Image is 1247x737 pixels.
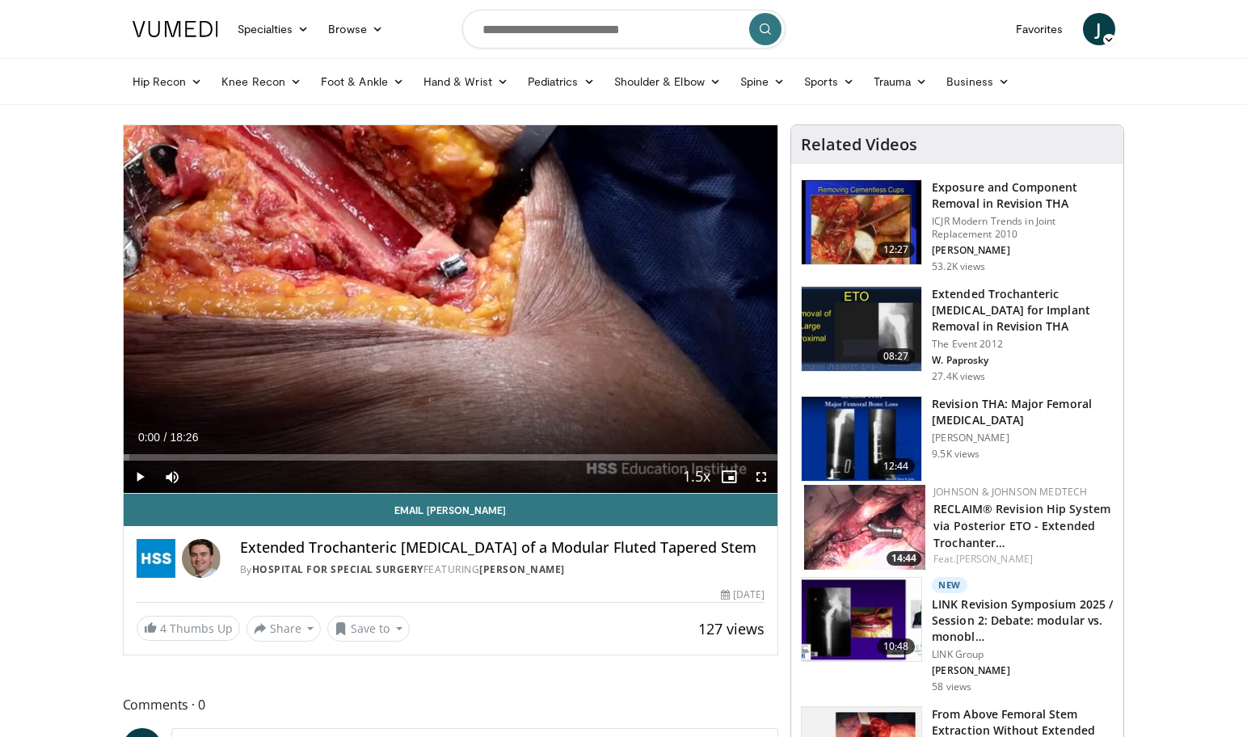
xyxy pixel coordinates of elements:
span: 12:27 [877,242,916,258]
a: Shoulder & Elbow [605,65,731,98]
h3: LINK Revision Symposium 2025 / Session 2: Debate: modular vs. monobl… [932,596,1114,645]
a: Hip Recon [123,65,213,98]
h4: Related Videos [801,135,917,154]
img: e7155830-0e5b-4b7b-8db7-6cf9ce952e6e.150x105_q85_crop-smart_upscale.jpg [802,578,921,662]
span: 0:00 [138,431,160,444]
a: J [1083,13,1115,45]
a: Knee Recon [212,65,311,98]
img: 38436_0000_3.png.150x105_q85_crop-smart_upscale.jpg [802,397,921,481]
button: Share [246,616,322,642]
a: [PERSON_NAME] [956,552,1033,566]
a: Favorites [1006,13,1073,45]
button: Playback Rate [680,461,713,493]
p: The Event 2012 [932,338,1114,351]
span: / [164,431,167,444]
a: 14:44 [804,485,925,570]
a: Hand & Wrist [414,65,518,98]
a: 08:27 Extended Trochanteric [MEDICAL_DATA] for Implant Removal in Revision THA The Event 2012 W. ... [801,286,1114,383]
span: 08:27 [877,348,916,364]
input: Search topics, interventions [462,10,786,48]
p: [PERSON_NAME] [932,664,1114,677]
button: Fullscreen [745,461,777,493]
span: 10:48 [877,638,916,655]
div: Progress Bar [124,454,778,461]
span: 12:44 [877,458,916,474]
a: Business [937,65,1019,98]
p: LINK Group [932,648,1114,661]
a: Foot & Ankle [311,65,414,98]
img: 5SPjETdNCPS-ZANX4xMDoxOmtxOwKG7D.150x105_q85_crop-smart_upscale.jpg [802,287,921,371]
a: Trauma [864,65,937,98]
h4: Extended Trochanteric [MEDICAL_DATA] of a Modular Fluted Tapered Stem [240,539,765,557]
button: Enable picture-in-picture mode [713,461,745,493]
a: 12:44 Revision THA: Major Femoral [MEDICAL_DATA] [PERSON_NAME] 9.5K views [801,396,1114,482]
h3: Extended Trochanteric [MEDICAL_DATA] for Implant Removal in Revision THA [932,286,1114,335]
button: Mute [156,461,188,493]
img: 297848_0003_1.png.150x105_q85_crop-smart_upscale.jpg [802,180,921,264]
img: Avatar [182,539,221,578]
div: By FEATURING [240,562,765,577]
button: Save to [327,616,410,642]
span: 4 [160,621,166,636]
span: 127 views [698,619,765,638]
p: New [932,577,967,593]
a: 12:27 Exposure and Component Removal in Revision THA ICJR Modern Trends in Joint Replacement 2010... [801,179,1114,273]
div: [DATE] [721,587,765,602]
a: Specialties [228,13,319,45]
p: 9.5K views [932,448,979,461]
img: Hospital for Special Surgery [137,539,175,578]
div: Feat. [933,552,1110,566]
video-js: Video Player [124,125,778,494]
a: Sports [794,65,864,98]
a: Hospital for Special Surgery [252,562,423,576]
span: 14:44 [887,551,921,566]
img: 88178fad-16e7-4286-8b0d-e0e977b615e6.150x105_q85_crop-smart_upscale.jpg [804,485,925,570]
a: Pediatrics [518,65,605,98]
a: Johnson & Johnson MedTech [933,485,1087,499]
p: 58 views [932,680,971,693]
img: VuMedi Logo [133,21,218,37]
h3: Revision THA: Major Femoral [MEDICAL_DATA] [932,396,1114,428]
p: W. Paprosky [932,354,1114,367]
p: ICJR Modern Trends in Joint Replacement 2010 [932,215,1114,241]
a: Spine [731,65,794,98]
p: [PERSON_NAME] [932,432,1114,444]
span: 18:26 [170,431,198,444]
button: Play [124,461,156,493]
p: 27.4K views [932,370,985,383]
a: 4 Thumbs Up [137,616,240,641]
span: Comments 0 [123,694,779,715]
a: Email [PERSON_NAME] [124,494,778,526]
h3: Exposure and Component Removal in Revision THA [932,179,1114,212]
p: [PERSON_NAME] [932,244,1114,257]
a: [PERSON_NAME] [479,562,565,576]
a: 10:48 New LINK Revision Symposium 2025 / Session 2: Debate: modular vs. monobl… LINK Group [PERSO... [801,577,1114,693]
p: 53.2K views [932,260,985,273]
a: Browse [318,13,393,45]
a: RECLAIM® Revision Hip System via Posterior ETO - Extended Trochanter… [933,501,1110,550]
